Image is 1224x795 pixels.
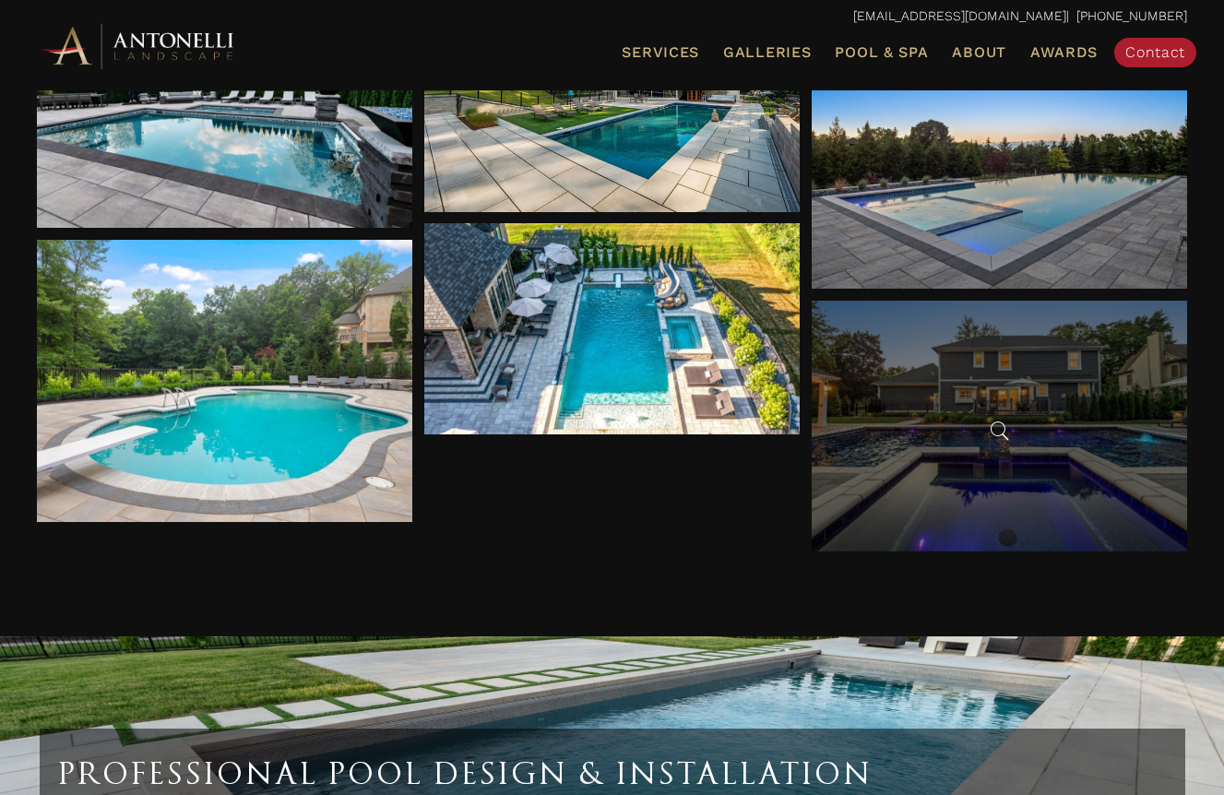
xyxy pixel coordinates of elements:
a: Contact [1114,38,1196,67]
a: Pool & Spa [827,41,935,65]
span: Awards [1030,43,1098,61]
span: About [952,45,1006,60]
span: Galleries [723,43,811,61]
a: Awards [1023,41,1105,65]
span: Services [622,45,699,60]
p: | [PHONE_NUMBER] [37,5,1187,29]
img: Antonelli Horizontal Logo [37,20,240,71]
span: Contact [1125,43,1185,61]
a: Galleries [716,41,818,65]
a: About [945,41,1014,65]
a: [EMAIL_ADDRESS][DOMAIN_NAME] [853,8,1066,23]
span: Pool & Spa [835,43,928,61]
a: Services [614,41,707,65]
